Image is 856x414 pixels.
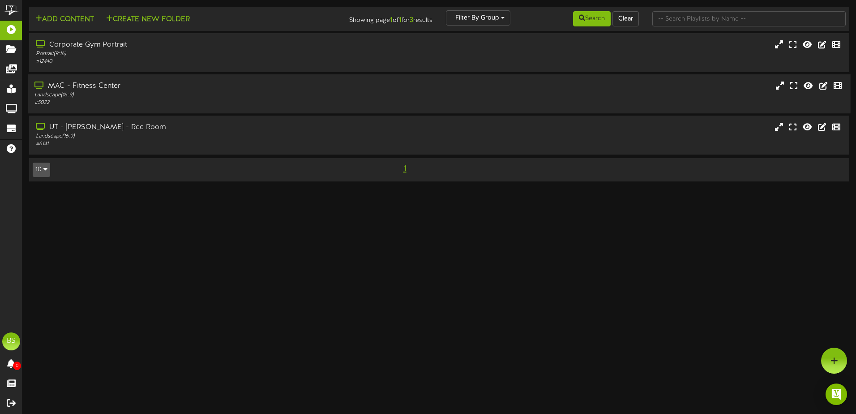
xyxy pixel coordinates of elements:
button: Search [573,11,611,26]
div: Open Intercom Messenger [826,384,847,405]
button: 10 [33,163,50,177]
button: Create New Folder [103,14,193,25]
button: Clear [612,11,639,26]
button: Add Content [33,14,97,25]
button: Filter By Group [446,10,510,26]
strong: 3 [410,16,413,24]
span: 1 [401,164,409,174]
strong: 1 [399,16,402,24]
div: MAC - Fitness Center [34,81,364,91]
div: Landscape ( 16:9 ) [34,91,364,99]
div: UT - [PERSON_NAME] - Rec Room [36,122,364,133]
div: BS [2,332,20,350]
span: 0 [13,362,21,370]
div: Landscape ( 16:9 ) [36,133,364,140]
div: Showing page of for results [301,10,439,26]
div: # 12440 [36,58,364,65]
div: Corporate Gym Portrait [36,40,364,50]
div: # 6141 [36,140,364,148]
div: # 5022 [34,99,364,107]
div: Portrait ( 9:16 ) [36,50,364,58]
input: -- Search Playlists by Name -- [652,11,846,26]
strong: 1 [390,16,393,24]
